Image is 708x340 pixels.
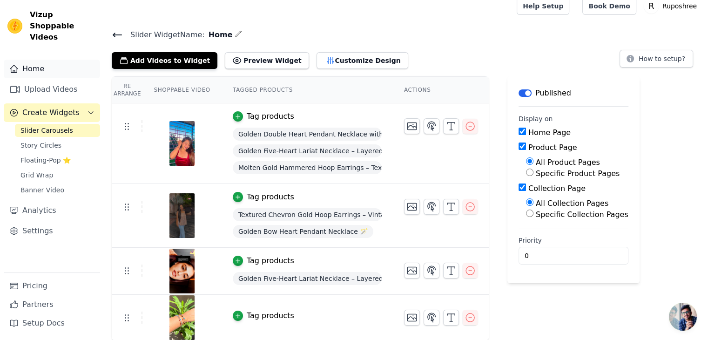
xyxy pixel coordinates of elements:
button: Tag products [233,111,294,122]
label: Home Page [528,128,571,137]
th: Shoppable Video [142,77,221,103]
a: How to setup? [620,56,693,65]
span: Golden Bow Heart Pendant Necklace 🪄 [233,225,373,238]
th: Actions [393,77,489,103]
a: Story Circles [15,139,100,152]
a: Upload Videos [4,80,100,99]
span: Golden Five-Heart Lariat Necklace – Layered Love Statement [233,272,382,285]
a: Grid Wrap [15,169,100,182]
img: vizup-images-09c1.png [169,249,195,293]
span: Home [205,29,233,41]
button: Tag products [233,310,294,321]
span: Vizup Shoppable Videos [30,9,96,43]
button: Change Thumbnail [404,263,420,279]
p: Published [535,88,571,99]
a: Partners [4,295,100,314]
div: Tag products [247,111,294,122]
a: Setup Docs [4,314,100,333]
img: vizup-images-6b56.jpg [169,295,195,340]
label: Priority [519,236,628,245]
div: Open chat [669,303,697,331]
span: Story Circles [20,141,61,150]
span: Golden Five-Heart Lariat Necklace – Layered Love Statement [233,144,382,157]
th: Tagged Products [222,77,393,103]
span: Slider Widget Name: [123,29,205,41]
button: How to setup? [620,50,693,68]
span: Floating-Pop ⭐ [20,156,71,165]
a: Floating-Pop ⭐ [15,154,100,167]
div: Tag products [247,191,294,203]
legend: Display on [519,114,553,123]
span: Textured Chevron Gold Hoop Earrings – Vintage Bold Vibes [233,208,382,221]
a: Pricing [4,277,100,295]
span: Golden Double Heart Pendant Necklace with Crystal Accent [233,128,382,141]
button: Change Thumbnail [404,118,420,134]
button: Change Thumbnail [404,310,420,326]
label: All Collection Pages [536,199,608,208]
button: Tag products [233,191,294,203]
a: Home [4,60,100,78]
a: Slider Carousels [15,124,100,137]
div: Edit Name [235,28,242,41]
button: Add Videos to Widget [112,52,217,69]
a: Analytics [4,201,100,220]
img: vizup-images-d361.jpg [169,193,195,238]
button: Preview Widget [225,52,309,69]
span: Slider Carousels [20,126,73,135]
button: Create Widgets [4,103,100,122]
label: Specific Collection Pages [536,210,628,219]
span: Banner Video [20,185,64,195]
button: Customize Design [317,52,408,69]
img: vizup-images-4c57.jpg [169,121,195,166]
img: Vizup [7,19,22,34]
button: Tag products [233,255,294,266]
button: Change Thumbnail [404,199,420,215]
span: Create Widgets [22,107,80,118]
div: Tag products [247,310,294,321]
label: All Product Pages [536,158,600,167]
a: Settings [4,222,100,240]
label: Collection Page [528,184,586,193]
a: Banner Video [15,184,100,197]
th: Re Arrange [112,77,142,103]
label: Product Page [528,143,577,152]
span: Molten Gold Hammered Hoop Earrings – Textured Elegance [233,161,382,174]
text: R [648,1,654,11]
label: Specific Product Pages [536,169,620,178]
div: Tag products [247,255,294,266]
span: Grid Wrap [20,170,53,180]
